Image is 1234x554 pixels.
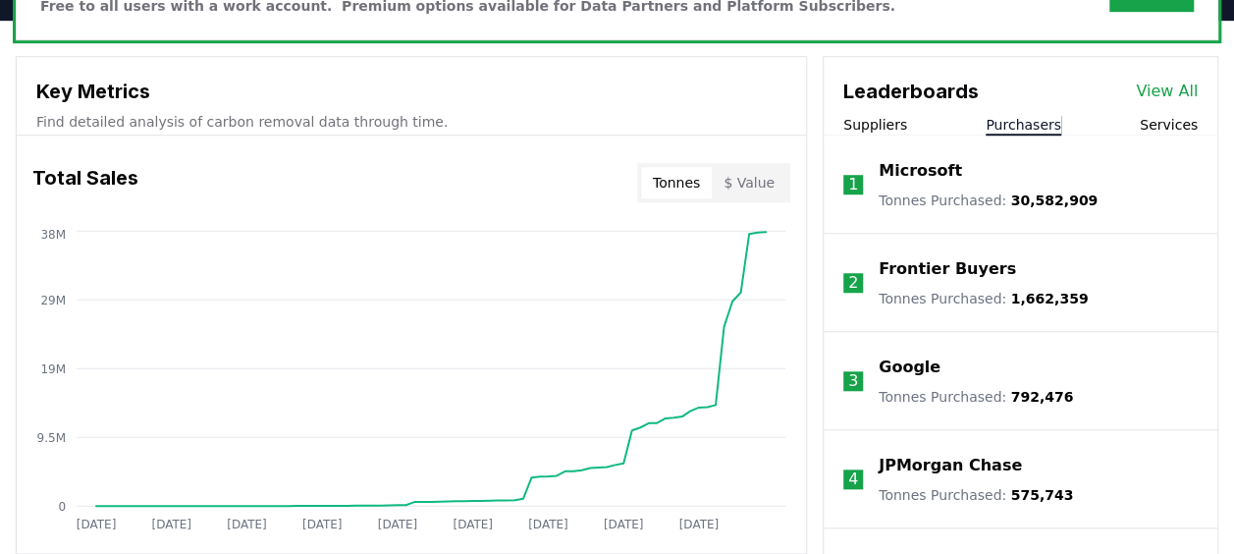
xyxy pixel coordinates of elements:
p: Tonnes Purchased : [879,289,1088,308]
tspan: 38M [40,228,66,242]
p: Tonnes Purchased : [879,387,1073,407]
tspan: [DATE] [453,518,493,531]
a: Google [879,356,940,379]
button: Services [1140,115,1198,135]
a: View All [1136,80,1198,103]
p: 4 [848,468,858,491]
span: 1,662,359 [1011,291,1089,306]
tspan: [DATE] [227,518,267,531]
a: JPMorgan Chase [879,454,1022,477]
span: 792,476 [1011,389,1074,405]
span: 575,743 [1011,487,1074,503]
p: Tonnes Purchased : [879,485,1073,505]
p: 1 [848,173,858,196]
p: Tonnes Purchased : [879,191,1098,210]
tspan: [DATE] [151,518,191,531]
h3: Leaderboards [843,77,979,106]
button: $ Value [712,167,786,198]
span: 30,582,909 [1011,193,1099,208]
tspan: [DATE] [679,518,720,531]
tspan: 29M [40,293,66,306]
a: Microsoft [879,159,962,183]
h3: Total Sales [32,163,138,202]
tspan: [DATE] [378,518,418,531]
button: Suppliers [843,115,907,135]
tspan: [DATE] [77,518,117,531]
p: Find detailed analysis of carbon removal data through time. [36,112,786,132]
h3: Key Metrics [36,77,786,106]
tspan: [DATE] [302,518,343,531]
tspan: 0 [58,499,66,513]
tspan: 9.5M [37,430,66,444]
button: Purchasers [986,115,1061,135]
a: Frontier Buyers [879,257,1016,281]
button: Tonnes [641,167,712,198]
tspan: [DATE] [528,518,568,531]
p: 2 [848,271,858,295]
p: 3 [848,369,858,393]
tspan: 19M [40,361,66,375]
tspan: [DATE] [604,518,644,531]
